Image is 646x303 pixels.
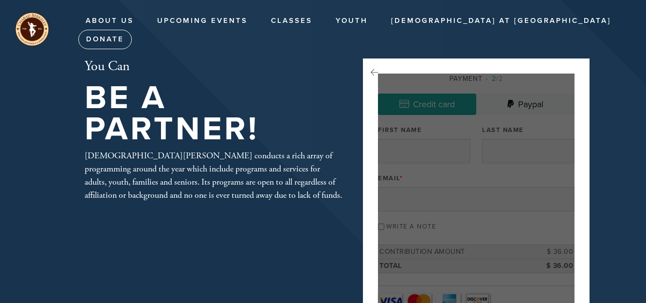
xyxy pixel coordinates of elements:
a: About Us [78,12,141,30]
a: Donate [78,30,132,49]
a: Upcoming Events [150,12,255,30]
img: unnamed%20%283%29_0.png [15,12,50,47]
h1: Be A Partner! [85,82,342,145]
a: Youth [328,12,375,30]
a: [DEMOGRAPHIC_DATA] at [GEOGRAPHIC_DATA] [384,12,618,30]
h2: You Can [85,58,342,75]
a: Classes [264,12,320,30]
div: [DEMOGRAPHIC_DATA][PERSON_NAME] conducts a rich array of programming around the year which includ... [85,149,342,202]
